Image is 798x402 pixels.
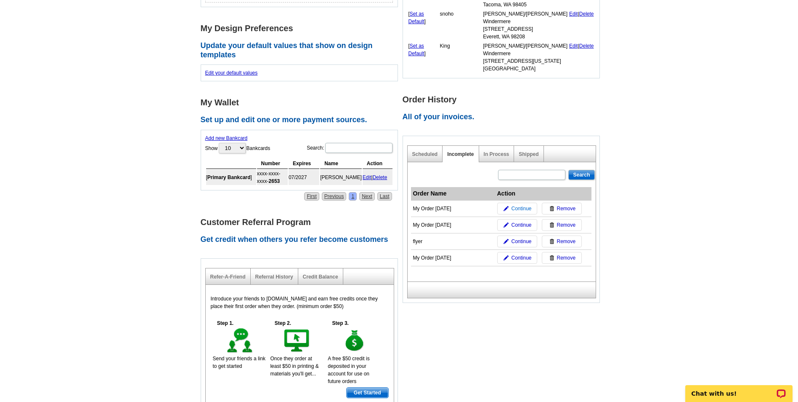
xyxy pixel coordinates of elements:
[340,327,369,355] img: step-3.gif
[403,95,604,104] h1: Order History
[504,222,509,228] img: pencil-icon.gif
[440,10,482,41] td: snoho
[511,221,531,229] span: Continue
[413,238,493,245] div: flyer
[511,205,531,212] span: Continue
[483,42,568,73] td: [PERSON_NAME]/[PERSON_NAME] Windermere [STREET_ADDRESS][US_STATE] [GEOGRAPHIC_DATA]
[269,178,280,184] strong: 2653
[307,142,393,154] label: Search:
[201,235,403,244] h2: Get credit when others you refer become customers
[579,11,594,17] a: Delete
[328,356,369,384] span: A free $50 credit is deposited in your account for use on future orders
[213,319,238,327] h5: Step 1.
[549,239,554,244] img: trashcan-icon.gif
[497,219,537,231] a: Continue
[289,170,319,185] td: 07/2027
[408,10,439,41] td: [ ]
[511,238,531,245] span: Continue
[519,151,538,157] a: Shipped
[289,158,319,169] th: Expires
[495,187,591,201] th: Action
[549,206,554,211] img: trashcan-icon.gif
[569,10,594,41] td: |
[219,143,246,153] select: ShowBankcards
[363,174,371,180] a: Edit
[568,170,594,180] input: Search
[557,238,576,245] span: Remove
[211,295,389,310] p: Introduce your friends to [DOMAIN_NAME] and earn free credits once they place their first order w...
[213,356,265,369] span: Send your friends a link to get started
[484,151,509,157] a: In Process
[373,174,387,180] a: Delete
[413,254,493,262] div: My Order [DATE]
[549,222,554,228] img: trashcan-icon.gif
[270,356,318,377] span: Once they order at least $50 in printing & materials you'll get...
[408,11,424,24] a: Set as Default
[557,205,576,212] span: Remove
[504,206,509,211] img: pencil-icon.gif
[320,158,362,169] th: Name
[205,135,248,141] a: Add new Bankcard
[557,221,576,229] span: Remove
[201,218,403,227] h1: Customer Referral Program
[346,387,389,398] a: Get Started
[497,203,537,214] a: Continue
[201,24,403,33] h1: My Design Preferences
[210,274,246,280] a: Refer-A-Friend
[377,192,392,201] a: Last
[283,327,312,355] img: step-2.gif
[201,98,403,107] h1: My Wallet
[207,174,251,180] b: Primary Bankcard
[504,255,509,260] img: pencil-icon.gif
[225,327,255,355] img: step-1.gif
[557,254,576,262] span: Remove
[440,42,482,73] td: King
[403,113,604,122] h2: All of your invoices.
[411,187,495,201] th: Order Name
[349,192,357,201] a: 1
[569,42,594,73] td: |
[304,192,319,201] a: First
[325,143,392,153] input: Search:
[579,43,594,49] a: Delete
[504,239,509,244] img: pencil-icon.gif
[408,42,439,73] td: [ ]
[257,158,288,169] th: Number
[257,170,288,185] td: xxxx-xxxx-xxxx-
[328,319,353,327] h5: Step 3.
[201,41,403,59] h2: Update your default values that show on design templates
[347,388,388,398] span: Get Started
[497,236,537,247] a: Continue
[569,11,578,17] a: Edit
[205,70,258,76] a: Edit your default values
[569,43,578,49] a: Edit
[413,205,493,212] div: My Order [DATE]
[408,43,424,56] a: Set as Default
[359,192,375,201] a: Next
[497,252,537,264] a: Continue
[201,115,403,125] h2: Set up and edit one or more payment sources.
[255,274,293,280] a: Referral History
[483,10,568,41] td: [PERSON_NAME]/[PERSON_NAME] Windermere [STREET_ADDRESS] Everett, WA 98208
[549,255,554,260] img: trashcan-icon.gif
[447,151,474,157] a: Incomplete
[363,170,392,185] td: |
[363,158,392,169] th: Action
[205,142,270,154] label: Show Bankcards
[270,319,295,327] h5: Step 2.
[412,151,438,157] a: Scheduled
[413,221,493,229] div: My Order [DATE]
[322,192,347,201] a: Previous
[680,375,798,402] iframe: LiveChat chat widget
[511,254,531,262] span: Continue
[303,274,338,280] a: Credit Balance
[320,170,362,185] td: [PERSON_NAME]
[206,170,256,185] td: [ ]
